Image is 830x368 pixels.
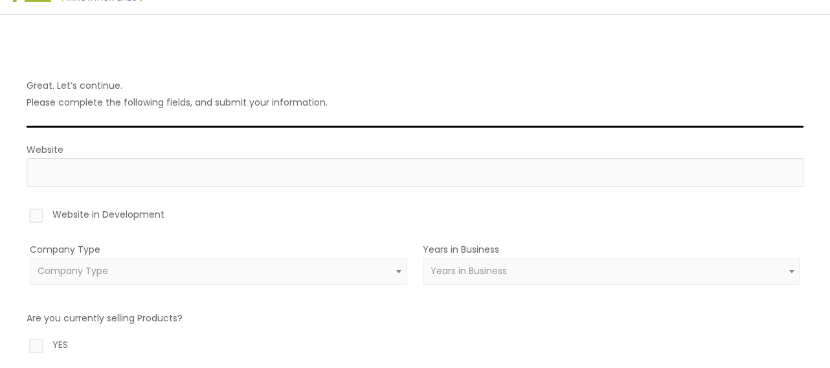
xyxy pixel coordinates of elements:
[27,143,63,156] label: Website
[27,336,803,358] label: YES
[423,243,499,256] label: Years in Business
[38,264,108,277] span: Company Type
[27,312,183,325] label: Are you currently selling Products?
[27,206,803,228] label: Website in Development
[27,77,803,111] p: Great. Let’s continue. Please complete the following fields, and submit your information.
[30,243,100,256] label: Company Type
[431,264,507,277] span: Years in Business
